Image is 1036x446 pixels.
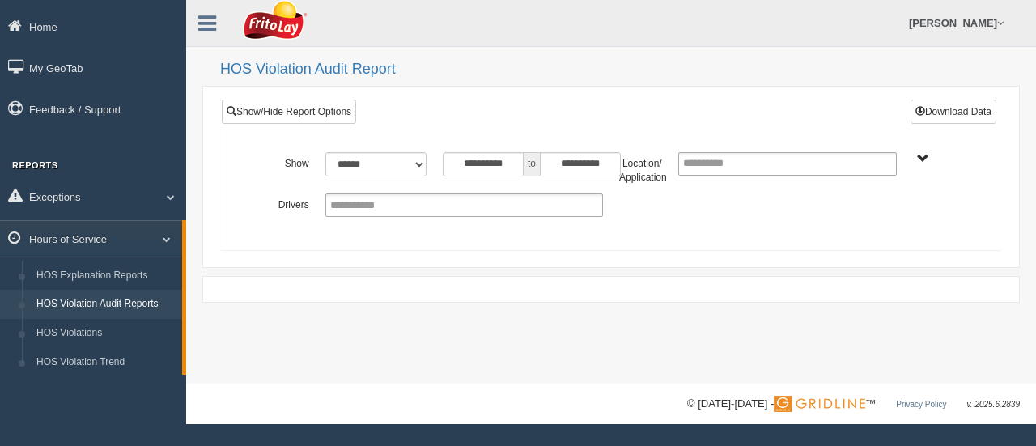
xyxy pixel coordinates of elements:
[774,396,865,412] img: Gridline
[911,100,996,124] button: Download Data
[258,193,317,213] label: Drivers
[687,396,1020,413] div: © [DATE]-[DATE] - ™
[29,319,182,348] a: HOS Violations
[29,348,182,377] a: HOS Violation Trend
[29,261,182,291] a: HOS Explanation Reports
[524,152,540,176] span: to
[967,400,1020,409] span: v. 2025.6.2839
[258,152,317,172] label: Show
[220,62,1020,78] h2: HOS Violation Audit Report
[29,290,182,319] a: HOS Violation Audit Reports
[222,100,356,124] a: Show/Hide Report Options
[896,400,946,409] a: Privacy Policy
[611,152,670,185] label: Location/ Application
